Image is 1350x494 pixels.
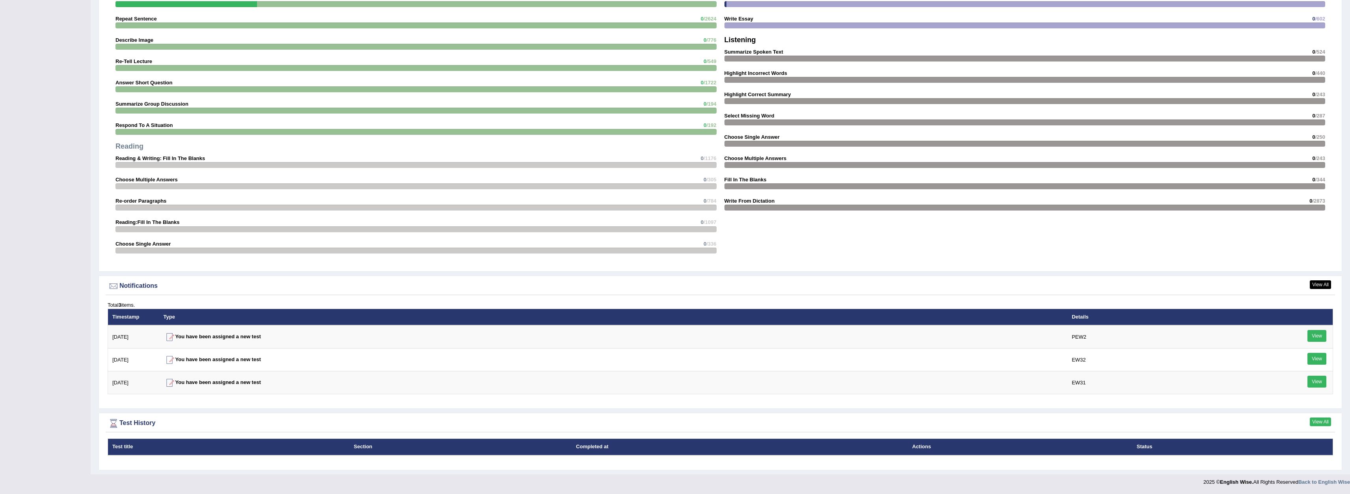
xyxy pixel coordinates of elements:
span: /549 [706,58,716,64]
span: 0 [704,58,706,64]
span: /776 [706,37,716,43]
th: Section [350,439,572,455]
span: /287 [1315,113,1325,119]
th: Timestamp [108,309,159,325]
strong: Repeat Sentence [115,16,157,22]
strong: Listening [724,36,756,44]
strong: English Wise. [1220,479,1253,485]
a: View [1307,353,1326,365]
span: 0 [704,198,706,204]
strong: Reading:Fill In The Blanks [115,219,180,225]
td: EW31 [1067,371,1285,394]
span: 0 [1312,113,1315,119]
td: PEW2 [1067,325,1285,349]
div: Test History [108,418,1333,429]
strong: Answer Short Question [115,80,172,86]
span: 0 [704,101,706,107]
div: Notifications [108,280,1333,292]
span: 0 [1312,49,1315,55]
td: [DATE] [108,349,159,371]
span: /1097 [704,219,717,225]
span: /243 [1315,91,1325,97]
td: [DATE] [108,371,159,394]
strong: Choose Multiple Answers [724,155,787,161]
strong: Re-order Paragraphs [115,198,166,204]
strong: Respond To A Situation [115,122,173,128]
span: 0 [701,155,704,161]
strong: Re-Tell Lecture [115,58,152,64]
strong: Highlight Incorrect Words [724,70,787,76]
span: 0 [1309,198,1312,204]
span: 0 [1312,70,1315,76]
span: /524 [1315,49,1325,55]
strong: Reading & Writing: Fill In The Blanks [115,155,205,161]
strong: Summarize Group Discussion [115,101,188,107]
span: 0 [1312,177,1315,183]
th: Actions [908,439,1132,455]
span: /1722 [704,80,717,86]
span: /2624 [704,16,717,22]
a: View All [1310,280,1331,289]
span: /243 [1315,155,1325,161]
span: /440 [1315,70,1325,76]
strong: Select Missing Word [724,113,775,119]
span: 0 [701,16,704,22]
strong: You have been assigned a new test [164,334,261,339]
th: Status [1132,439,1333,455]
span: 0 [704,177,706,183]
div: Total items. [108,301,1333,309]
th: Details [1067,309,1285,325]
strong: Summarize Spoken Text [724,49,783,55]
span: 0 [1312,91,1315,97]
strong: Choose Single Answer [724,134,780,140]
span: /192 [706,122,716,128]
a: View All [1310,418,1331,426]
a: View [1307,376,1326,388]
strong: You have been assigned a new test [164,356,261,362]
span: /2873 [1312,198,1325,204]
th: Completed at [572,439,908,455]
th: Type [159,309,1068,325]
span: 0 [1312,134,1315,140]
a: Back to English Wise [1298,479,1350,485]
span: 0 [701,219,704,225]
span: /305 [706,177,716,183]
span: 0 [1312,16,1315,22]
th: Test title [108,439,350,455]
b: 3 [118,302,121,308]
td: [DATE] [108,325,159,349]
span: 0 [704,122,706,128]
span: /250 [1315,134,1325,140]
strong: Fill In The Blanks [724,177,767,183]
span: /602 [1315,16,1325,22]
strong: Describe Image [115,37,153,43]
td: EW32 [1067,349,1285,371]
strong: Choose Single Answer [115,241,171,247]
span: 0 [704,37,706,43]
strong: Reading [115,142,143,150]
span: /1176 [704,155,717,161]
strong: Write Essay [724,16,753,22]
span: 0 [704,241,706,247]
a: View [1307,330,1326,342]
strong: You have been assigned a new test [164,379,261,385]
div: 2025 © All Rights Reserved [1203,474,1350,486]
span: /344 [1315,177,1325,183]
strong: Choose Multiple Answers [115,177,178,183]
strong: Highlight Correct Summary [724,91,791,97]
span: /194 [706,101,716,107]
span: /336 [706,241,716,247]
span: /784 [706,198,716,204]
strong: Write From Dictation [724,198,775,204]
span: 0 [1312,155,1315,161]
span: 0 [701,80,704,86]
